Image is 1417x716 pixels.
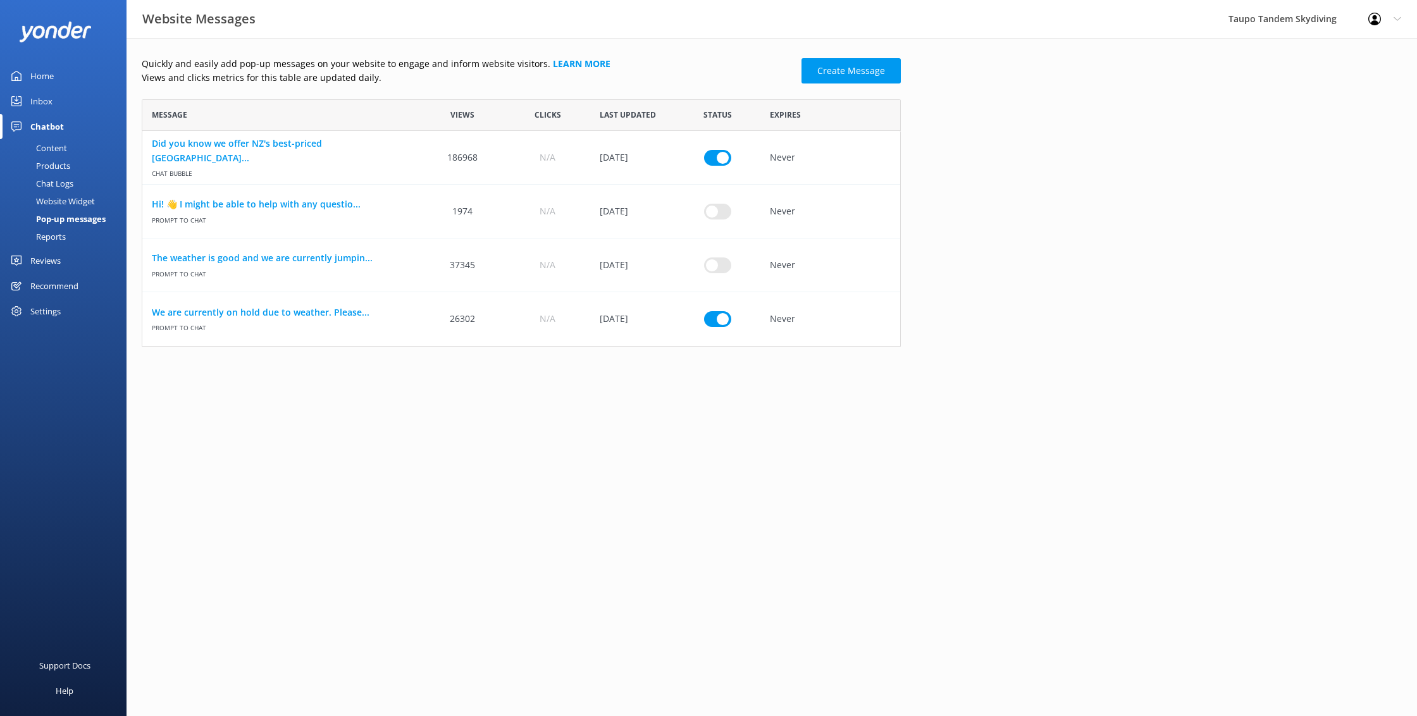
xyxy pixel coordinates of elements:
img: yonder-white-logo.png [19,22,92,42]
div: Never [760,238,900,292]
div: Settings [30,299,61,324]
div: 07 May 2025 [590,185,675,238]
div: row [142,292,901,346]
span: N/A [540,204,555,218]
span: Clicks [535,109,561,121]
div: Never [760,185,900,238]
a: Content [8,139,127,157]
div: Inbox [30,89,53,114]
div: Recommend [30,273,78,299]
a: Chat Logs [8,175,127,192]
div: Never [760,292,900,346]
a: Create Message [801,58,901,83]
div: Chatbot [30,114,64,139]
div: Products [8,157,70,175]
span: N/A [540,312,555,326]
a: Hi! 👋 I might be able to help with any questio... [152,197,411,211]
div: Website Widget [8,192,95,210]
span: N/A [540,151,555,164]
span: Views [450,109,474,121]
div: Pop-up messages [8,210,106,228]
a: We are currently on hold due to weather. Please... [152,306,411,319]
div: Support Docs [39,653,90,678]
span: Prompt to Chat [152,319,411,333]
span: Prompt to Chat [152,211,411,225]
div: grid [142,131,901,346]
div: Reviews [30,248,61,273]
a: Did you know we offer NZ's best-priced [GEOGRAPHIC_DATA]... [152,137,411,165]
div: Chat Logs [8,175,73,192]
div: Never [760,131,900,185]
span: Prompt to Chat [152,265,411,278]
p: Views and clicks metrics for this table are updated daily. [142,71,794,85]
div: row [142,238,901,292]
p: Quickly and easily add pop-up messages on your website to engage and inform website visitors. [142,57,794,71]
div: 15 Sep 2025 [590,292,675,346]
div: 30 Jan 2025 [590,131,675,185]
span: Chat bubble [152,165,411,178]
a: Website Widget [8,192,127,210]
a: Products [8,157,127,175]
span: Status [703,109,732,121]
span: N/A [540,258,555,272]
a: The weather is good and we are currently jumpin... [152,251,411,265]
a: Pop-up messages [8,210,127,228]
div: Help [56,678,73,703]
div: row [142,185,901,238]
div: 26302 [420,292,505,346]
a: Reports [8,228,127,245]
span: Last updated [600,109,656,121]
div: 37345 [420,238,505,292]
div: 1974 [420,185,505,238]
div: 186968 [420,131,505,185]
div: row [142,131,901,185]
div: Home [30,63,54,89]
div: 10 Sep 2025 [590,238,675,292]
span: Expires [770,109,801,121]
div: Reports [8,228,66,245]
span: Message [152,109,187,121]
h3: Website Messages [142,9,256,29]
a: Learn more [553,58,610,70]
div: Content [8,139,67,157]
